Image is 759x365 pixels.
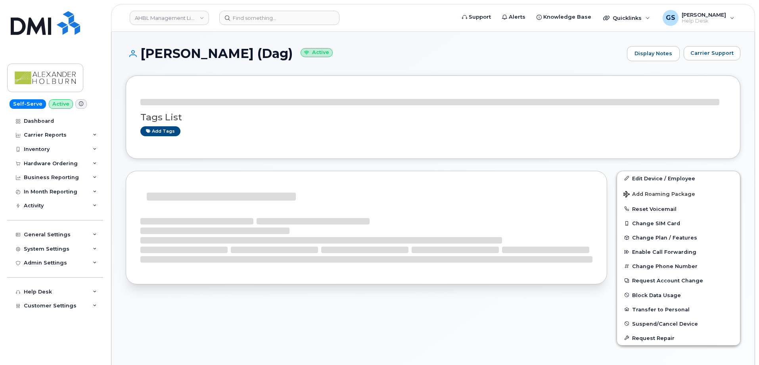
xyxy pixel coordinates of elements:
button: Add Roaming Package [617,185,740,202]
h1: [PERSON_NAME] (Dag) [126,46,623,60]
span: Suspend/Cancel Device [632,321,698,326]
a: Display Notes [627,46,680,61]
span: Carrier Support [690,49,734,57]
button: Enable Call Forwarding [617,245,740,259]
button: Suspend/Cancel Device [617,317,740,331]
button: Change Plan / Features [617,230,740,245]
span: Enable Call Forwarding [632,249,696,255]
small: Active [301,48,333,57]
button: Change SIM Card [617,216,740,230]
button: Transfer to Personal [617,302,740,317]
button: Block Data Usage [617,288,740,302]
span: Change Plan / Features [632,235,697,241]
a: Add tags [140,126,180,136]
button: Change Phone Number [617,259,740,273]
button: Reset Voicemail [617,202,740,216]
button: Request Account Change [617,273,740,288]
button: Carrier Support [684,46,740,60]
button: Request Repair [617,331,740,345]
span: Add Roaming Package [623,191,695,199]
a: Edit Device / Employee [617,171,740,185]
h3: Tags List [140,112,726,122]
